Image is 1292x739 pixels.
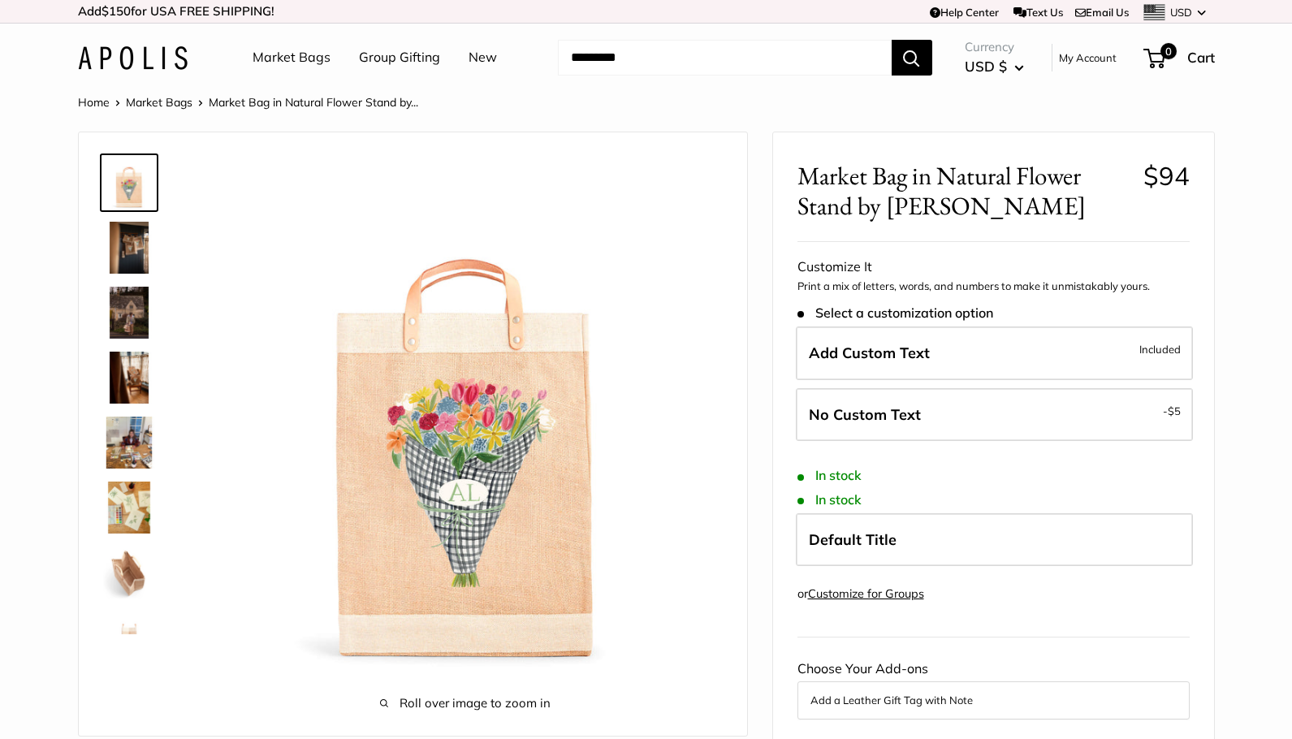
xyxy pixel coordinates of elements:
[103,417,155,469] img: Market Bag in Natural Flower Stand by Amy Logsdon
[796,326,1193,380] label: Add Custom Text
[558,40,892,76] input: Search...
[103,352,155,404] img: Market Bag in Natural Flower Stand by Amy Logsdon
[796,388,1193,442] label: Leave Blank
[102,3,131,19] span: $150
[965,36,1024,58] span: Currency
[965,54,1024,80] button: USD $
[1139,339,1181,359] span: Included
[100,478,158,537] a: Market Bag in Natural Flower Stand by Amy Logsdon
[100,543,158,602] a: Market Bag in Natural Flower Stand by Amy Logsdon
[1145,45,1215,71] a: 0 Cart
[78,95,110,110] a: Home
[103,482,155,534] img: Market Bag in Natural Flower Stand by Amy Logsdon
[103,547,155,599] img: Market Bag in Natural Flower Stand by Amy Logsdon
[1075,6,1129,19] a: Email Us
[809,530,897,549] span: Default Title
[1163,401,1181,421] span: -
[810,690,1177,710] button: Add a Leather Gift Tag with Note
[1160,43,1176,59] span: 0
[100,608,158,667] a: Market Bag in Natural Flower Stand by Amy Logsdon
[209,157,723,671] img: Market Bag in Natural Flower Stand by Amy Logsdon
[1059,48,1117,67] a: My Account
[797,583,924,605] div: or
[797,468,862,483] span: In stock
[100,348,158,407] a: Market Bag in Natural Flower Stand by Amy Logsdon
[100,283,158,342] a: Market Bag in Natural Flower Stand by Amy Logsdon
[100,218,158,277] a: Market Bag in Natural Flower Stand by Amy Logsdon
[78,92,418,113] nav: Breadcrumb
[808,586,924,601] a: Customize for Groups
[797,161,1131,221] span: Market Bag in Natural Flower Stand by [PERSON_NAME]
[797,279,1190,295] p: Print a mix of letters, words, and numbers to make it unmistakably yours.
[13,677,174,726] iframe: Sign Up via Text for Offers
[1168,404,1181,417] span: $5
[78,46,188,70] img: Apolis
[103,612,155,663] img: Market Bag in Natural Flower Stand by Amy Logsdon
[809,405,921,424] span: No Custom Text
[797,305,993,321] span: Select a customization option
[1187,49,1215,66] span: Cart
[1143,160,1190,192] span: $94
[797,255,1190,279] div: Customize It
[797,657,1190,719] div: Choose Your Add-ons
[100,413,158,472] a: Market Bag in Natural Flower Stand by Amy Logsdon
[253,45,331,70] a: Market Bags
[359,45,440,70] a: Group Gifting
[100,153,158,212] a: Market Bag in Natural Flower Stand by Amy Logsdon
[209,692,723,715] span: Roll over image to zoom in
[930,6,999,19] a: Help Center
[965,58,1007,75] span: USD $
[126,95,192,110] a: Market Bags
[469,45,497,70] a: New
[103,157,155,209] img: Market Bag in Natural Flower Stand by Amy Logsdon
[892,40,932,76] button: Search
[1170,6,1192,19] span: USD
[1013,6,1063,19] a: Text Us
[797,492,862,508] span: In stock
[103,287,155,339] img: Market Bag in Natural Flower Stand by Amy Logsdon
[103,222,155,274] img: Market Bag in Natural Flower Stand by Amy Logsdon
[809,344,930,362] span: Add Custom Text
[796,513,1193,567] label: Default Title
[209,95,418,110] span: Market Bag in Natural Flower Stand by...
